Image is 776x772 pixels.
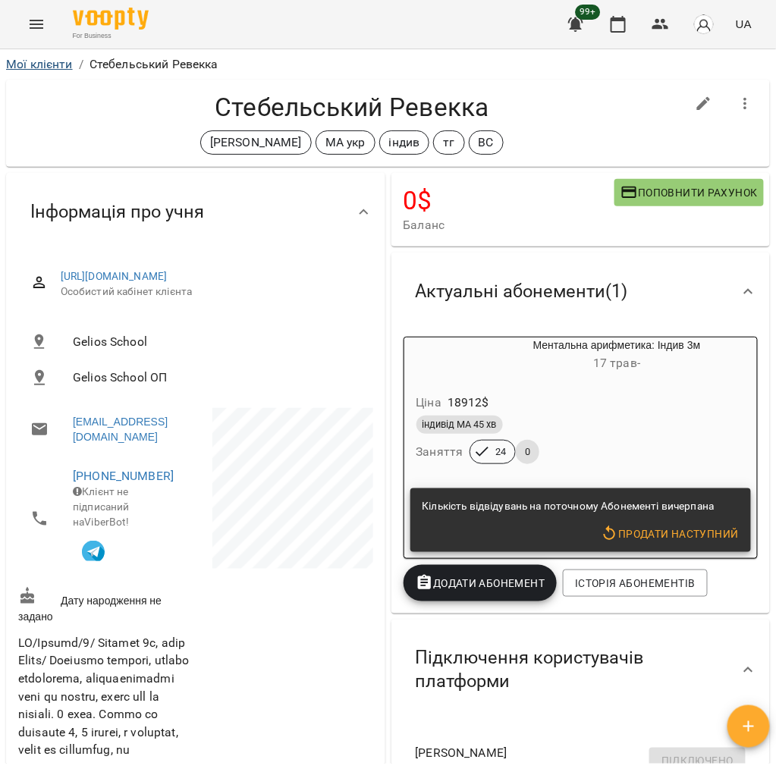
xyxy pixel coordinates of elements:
p: індив [389,133,420,152]
button: Поповнити рахунок [614,179,764,206]
img: Voopty Logo [73,8,149,30]
span: Додати Абонемент [416,574,545,592]
button: Клієнт підписаний на VooptyBot [73,529,114,570]
div: Актуальні абонементи(1) [391,253,771,331]
div: тг [433,130,464,155]
span: Актуальні абонементи ( 1 ) [416,280,628,303]
h4: 0 $ [404,185,614,216]
a: [URL][DOMAIN_NAME] [61,270,168,282]
h4: Стебельський Ревекка [18,92,686,123]
a: [PHONE_NUMBER] [73,469,174,483]
img: Telegram [82,541,105,563]
div: Дату народження не задано [15,584,196,627]
p: 18912 $ [448,394,489,412]
h6: Заняття [416,441,463,463]
div: індив [379,130,430,155]
span: 0 [516,445,539,459]
p: [PERSON_NAME] [210,133,302,152]
span: [PERSON_NAME] [416,745,722,763]
span: UA [736,16,752,32]
span: Підключення користувачів платформи [416,647,719,695]
li: / [79,55,83,74]
span: Продати наступний [601,525,739,543]
span: індивід МА 45 хв [416,418,503,432]
p: ВС [479,133,494,152]
nav: breadcrumb [6,55,770,74]
span: Поповнити рахунок [620,184,758,202]
p: Стебельський Ревекка [90,55,218,74]
div: [PERSON_NAME] [200,130,312,155]
p: МА укр [325,133,366,152]
div: МА укр [316,130,375,155]
span: Історія абонементів [575,574,695,592]
p: тг [443,133,454,152]
div: Ментальна арифметика: Індив 3м [477,337,758,374]
span: 24 [486,445,515,459]
span: For Business [73,31,149,41]
div: Підключення користувачів платформи [391,620,771,722]
div: Кількість відвідувань на поточному Абонементі вичерпана [423,493,715,520]
div: Інформація про учня [6,173,385,251]
button: Історія абонементів [563,570,707,597]
button: UA [730,10,758,38]
span: 99+ [576,5,601,20]
button: Додати Абонемент [404,565,558,601]
a: Мої клієнти [6,57,73,71]
button: Продати наступний [595,520,745,548]
div: ВС [469,130,504,155]
span: 17 трав - [593,356,640,370]
img: avatar_s.png [693,14,715,35]
button: Menu [18,6,55,42]
span: Gelios School ОП [73,369,361,387]
h6: Ціна [416,392,442,413]
button: Ментальна арифметика: Індив 3м17 трав- Ціна18912$індивід МА 45 хвЗаняття240 [404,337,758,482]
span: Особистий кабінет клієнта [61,284,361,300]
span: Інформація про учня [30,200,204,224]
span: Баланс [404,216,614,234]
a: [EMAIL_ADDRESS][DOMAIN_NAME] [73,414,181,444]
span: Gelios School [73,333,361,351]
div: Ментальна арифметика: Індив 3м [404,337,477,374]
span: Клієнт не підписаний на ViberBot! [73,485,130,527]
